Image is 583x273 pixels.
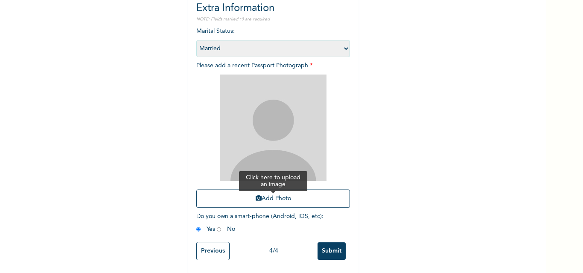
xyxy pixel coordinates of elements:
[318,242,346,260] input: Submit
[196,190,350,208] button: Add Photo
[230,247,318,256] div: 4 / 4
[196,63,350,212] span: Please add a recent Passport Photograph
[196,242,230,260] input: Previous
[196,16,350,23] p: NOTE: Fields marked (*) are required
[196,213,324,232] span: Do you own a smart-phone (Android, iOS, etc) : Yes No
[196,28,350,52] span: Marital Status :
[220,75,326,181] img: Crop
[196,1,350,16] h2: Extra Information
